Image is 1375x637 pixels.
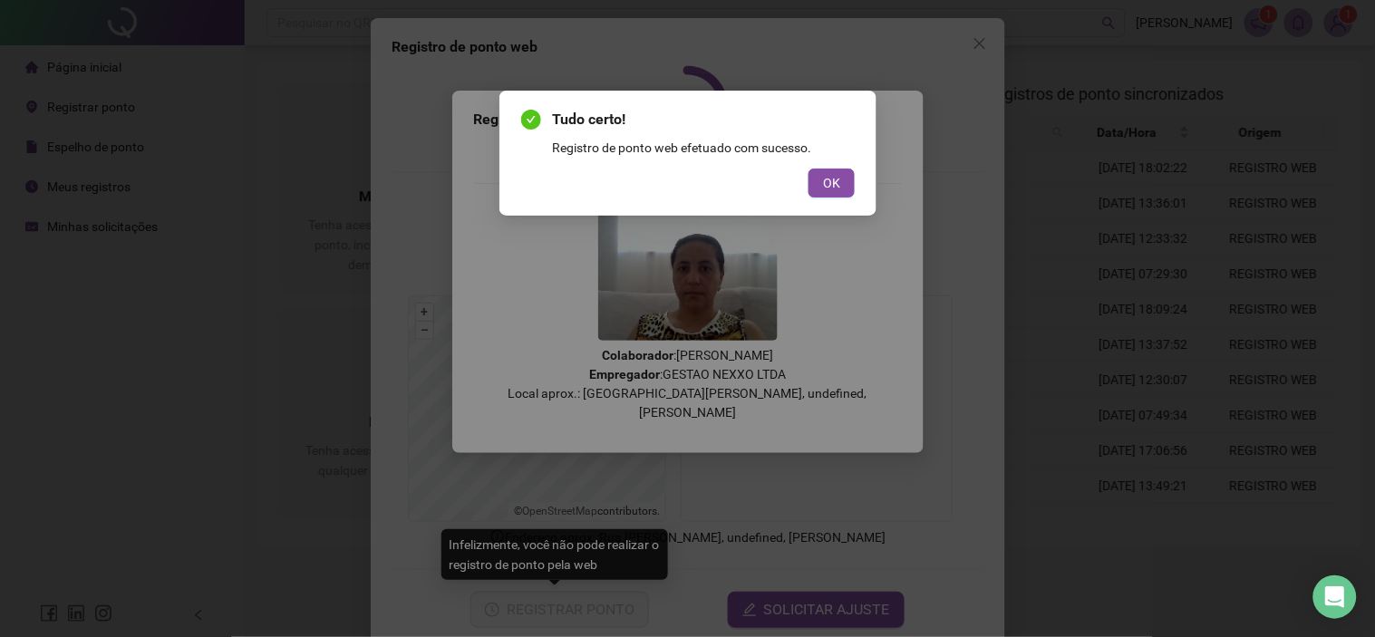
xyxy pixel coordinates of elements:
[521,110,541,130] span: check-circle
[552,138,855,158] div: Registro de ponto web efetuado com sucesso.
[1313,575,1357,619] div: Open Intercom Messenger
[823,173,840,193] span: OK
[809,169,855,198] button: OK
[552,109,855,130] span: Tudo certo!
